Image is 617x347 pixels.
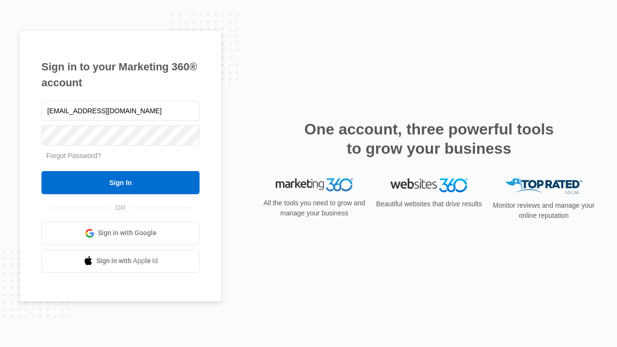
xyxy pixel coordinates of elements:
[490,200,598,221] p: Monitor reviews and manage your online reputation
[96,256,158,266] span: Sign in with Apple Id
[301,120,557,158] h2: One account, three powerful tools to grow your business
[505,178,582,194] img: Top Rated Local
[390,178,468,192] img: Websites 360
[109,203,133,213] span: OR
[41,222,200,245] a: Sign in with Google
[276,178,353,192] img: Marketing 360
[41,101,200,121] input: Email
[260,198,368,218] p: All the tools you need to grow and manage your business
[41,59,200,91] h1: Sign in to your Marketing 360® account
[46,152,101,160] a: Forgot Password?
[98,228,157,238] span: Sign in with Google
[375,199,483,209] p: Beautiful websites that drive results
[41,250,200,273] a: Sign in with Apple Id
[41,171,200,194] input: Sign In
